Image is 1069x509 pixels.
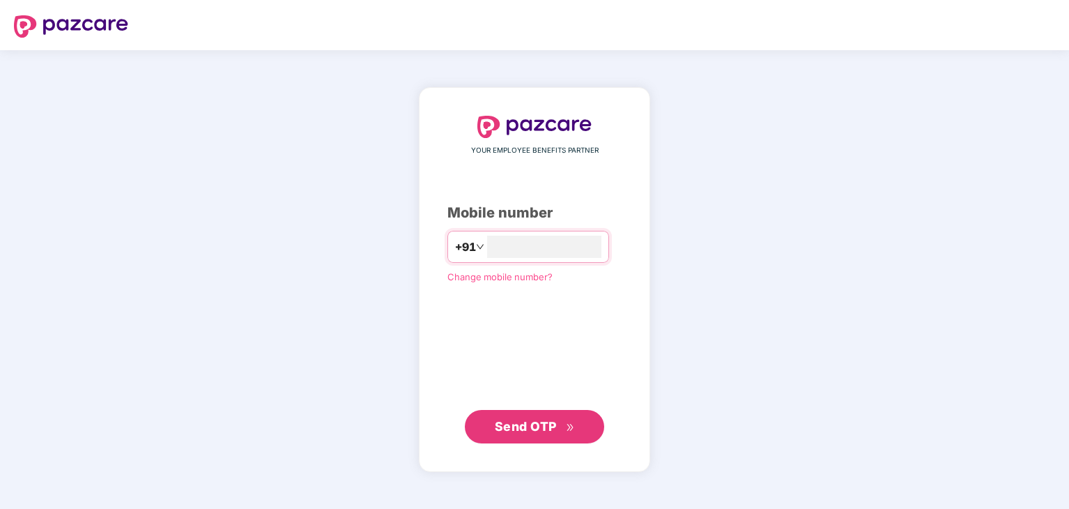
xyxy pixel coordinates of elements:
[476,243,484,251] span: down
[14,15,128,38] img: logo
[447,271,553,282] a: Change mobile number?
[465,410,604,443] button: Send OTPdouble-right
[447,202,622,224] div: Mobile number
[566,423,575,432] span: double-right
[477,116,592,138] img: logo
[495,419,557,434] span: Send OTP
[471,145,599,156] span: YOUR EMPLOYEE BENEFITS PARTNER
[455,238,476,256] span: +91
